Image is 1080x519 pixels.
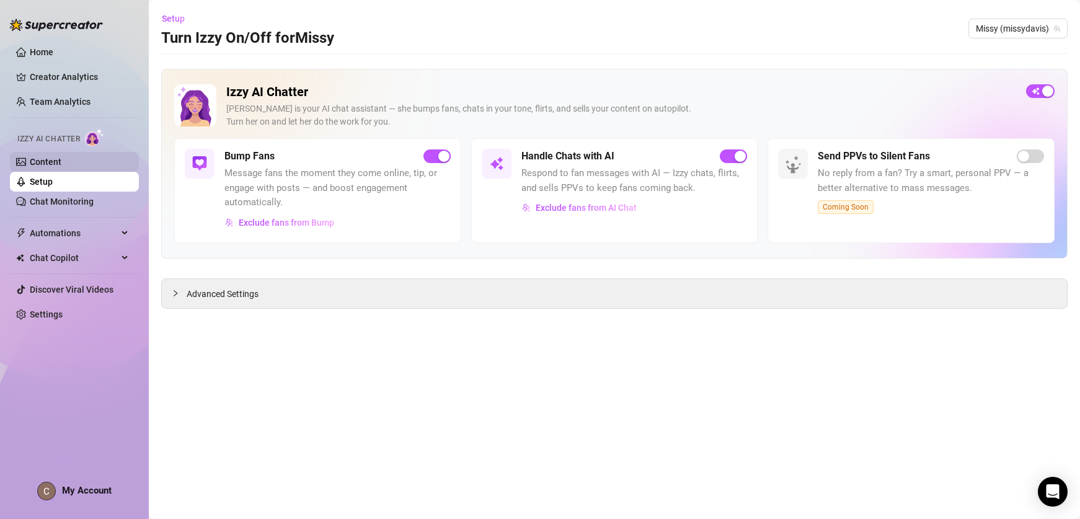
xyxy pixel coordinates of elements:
span: Setup [162,14,185,24]
img: svg%3e [489,156,504,171]
span: Message fans the moment they come online, tip, or engage with posts — and boost engagement automa... [224,166,451,210]
span: thunderbolt [16,228,26,238]
div: collapsed [172,286,187,300]
a: Content [30,157,61,167]
h2: Izzy AI Chatter [226,84,1016,100]
span: Automations [30,223,118,243]
img: Chat Copilot [16,254,24,262]
button: Exclude fans from AI Chat [521,198,637,218]
h5: Send PPVs to Silent Fans [818,149,930,164]
span: Coming Soon [818,200,874,214]
h3: Turn Izzy On/Off for Missy [161,29,334,48]
button: Setup [161,9,195,29]
span: My Account [62,485,112,496]
span: Respond to fan messages with AI — Izzy chats, flirts, and sells PPVs to keep fans coming back. [521,166,748,195]
h5: Handle Chats with AI [521,149,614,164]
span: team [1053,25,1061,32]
span: Advanced Settings [187,287,259,301]
img: svg%3e [522,203,531,212]
img: Izzy AI Chatter [174,84,216,126]
img: svg%3e [225,218,234,227]
img: silent-fans-ppv-o-N6Mmdf.svg [785,156,805,175]
span: Exclude fans from Bump [239,218,334,228]
a: Chat Monitoring [30,197,94,206]
div: [PERSON_NAME] is your AI chat assistant — she bumps fans, chats in your tone, flirts, and sells y... [226,102,1016,128]
img: svg%3e [192,156,207,171]
button: Exclude fans from Bump [224,213,335,233]
img: AI Chatter [85,128,104,146]
h5: Bump Fans [224,149,275,164]
span: Exclude fans from AI Chat [536,203,637,213]
span: Chat Copilot [30,248,118,268]
a: Settings [30,309,63,319]
a: Discover Viral Videos [30,285,113,295]
span: Missy (missydavis) [976,19,1060,38]
a: Home [30,47,53,57]
a: Setup [30,177,53,187]
span: collapsed [172,290,179,297]
a: Creator Analytics [30,67,129,87]
a: Team Analytics [30,97,91,107]
span: Izzy AI Chatter [17,133,80,145]
span: No reply from a fan? Try a smart, personal PPV — a better alternative to mass messages. [818,166,1044,195]
img: logo-BBDzfeDw.svg [10,19,103,31]
img: ACg8ocKpDWRgVrXSCmII0uUWKIyp3jC8ThUSkTwCnjFHpI5a8SXYcw=s96-c [38,482,55,500]
div: Open Intercom Messenger [1038,477,1068,507]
